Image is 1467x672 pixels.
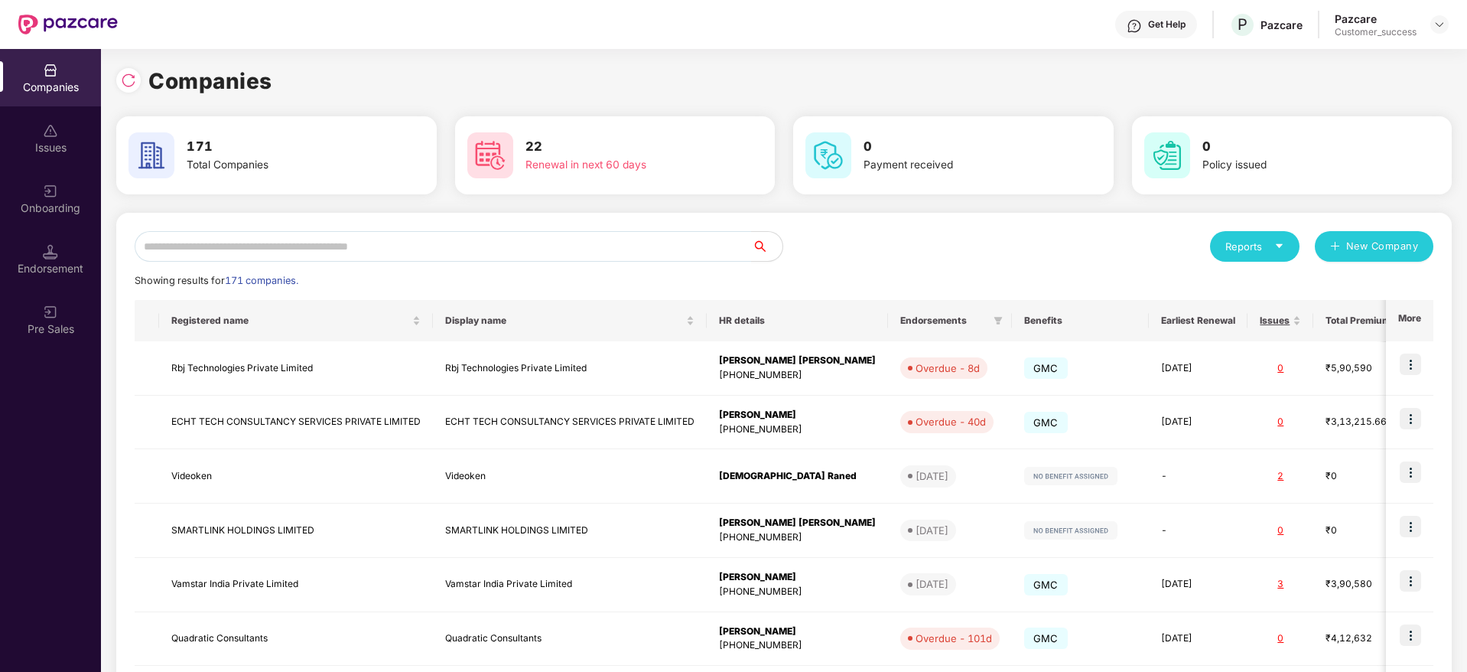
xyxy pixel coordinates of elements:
img: svg+xml;base64,PHN2ZyB4bWxucz0iaHR0cDovL3d3dy53My5vcmcvMjAwMC9zdmciIHdpZHRoPSI2MCIgaGVpZ2h0PSI2MC... [805,132,851,178]
img: icon [1400,354,1421,375]
img: icon [1400,516,1421,537]
span: Endorsements [900,315,987,327]
h3: 0 [1202,137,1395,157]
td: Quadratic Consultants [159,612,433,667]
span: GMC [1024,357,1068,379]
div: 0 [1260,415,1301,429]
td: Videoken [433,449,707,504]
th: Registered name [159,300,433,341]
td: SMARTLINK HOLDINGS LIMITED [433,504,707,558]
td: - [1149,449,1247,504]
span: filter [994,316,1003,325]
img: svg+xml;base64,PHN2ZyB3aWR0aD0iMTQuNSIgaGVpZ2h0PSIxNC41IiB2aWV3Qm94PSIwIDAgMTYgMTYiIGZpbGw9Im5vbm... [43,244,58,259]
td: - [1149,504,1247,558]
td: [DATE] [1149,612,1247,667]
td: Videoken [159,449,433,504]
div: ₹3,13,215.66 [1326,415,1402,429]
img: svg+xml;base64,PHN2ZyBpZD0iQ29tcGFuaWVzIiB4bWxucz0iaHR0cDovL3d3dy53My5vcmcvMjAwMC9zdmciIHdpZHRoPS... [43,63,58,78]
div: Get Help [1148,18,1186,31]
div: ₹5,90,590 [1326,361,1402,376]
div: [PERSON_NAME] [719,625,876,639]
div: Customer_success [1335,26,1417,38]
img: svg+xml;base64,PHN2ZyB4bWxucz0iaHR0cDovL3d3dy53My5vcmcvMjAwMC9zdmciIHdpZHRoPSIxMjIiIGhlaWdodD0iMj... [1024,467,1117,485]
img: svg+xml;base64,PHN2ZyBpZD0iSGVscC0zMngzMiIgeG1sbnM9Imh0dHA6Ly93d3cudzMub3JnLzIwMDAvc3ZnIiB3aWR0aD... [1127,18,1142,34]
div: ₹0 [1326,469,1402,484]
div: Overdue - 40d [916,414,986,429]
span: New Company [1346,239,1419,254]
div: [PHONE_NUMBER] [719,530,876,545]
div: Policy issued [1202,157,1395,174]
img: svg+xml;base64,PHN2ZyBpZD0iSXNzdWVzX2Rpc2FibGVkIiB4bWxucz0iaHR0cDovL3d3dy53My5vcmcvMjAwMC9zdmciIH... [43,123,58,139]
img: svg+xml;base64,PHN2ZyB4bWxucz0iaHR0cDovL3d3dy53My5vcmcvMjAwMC9zdmciIHdpZHRoPSIxMjIiIGhlaWdodD0iMj... [1024,521,1117,540]
div: 2 [1260,469,1301,484]
h3: 22 [525,137,718,157]
td: Rbj Technologies Private Limited [433,341,707,396]
img: svg+xml;base64,PHN2ZyB4bWxucz0iaHR0cDovL3d3dy53My5vcmcvMjAwMC9zdmciIHdpZHRoPSI2MCIgaGVpZ2h0PSI2MC... [467,132,513,178]
th: More [1386,300,1433,341]
div: Pazcare [1335,11,1417,26]
th: Benefits [1012,300,1149,341]
img: icon [1400,462,1421,483]
span: Display name [445,315,683,327]
span: Total Premium [1326,315,1391,327]
div: ₹4,12,632 [1326,631,1402,646]
td: Vamstar India Private Limited [433,558,707,612]
div: 3 [1260,577,1301,592]
button: plusNew Company [1315,231,1433,262]
img: svg+xml;base64,PHN2ZyB4bWxucz0iaHR0cDovL3d3dy53My5vcmcvMjAwMC9zdmciIHdpZHRoPSI2MCIgaGVpZ2h0PSI2MC... [1144,132,1190,178]
span: Registered name [171,315,409,327]
div: ₹0 [1326,524,1402,538]
button: search [751,231,783,262]
span: Issues [1260,315,1290,327]
span: search [751,240,782,253]
div: [PERSON_NAME] [PERSON_NAME] [719,354,876,368]
span: P [1238,15,1247,34]
div: [PHONE_NUMBER] [719,585,876,599]
div: [PHONE_NUMBER] [719,422,876,437]
td: ECHT TECH CONSULTANCY SERVICES PRIVATE LIMITED [433,396,707,450]
h3: 171 [187,137,379,157]
div: 0 [1260,361,1301,376]
span: plus [1330,241,1340,253]
div: [DATE] [916,468,948,484]
img: New Pazcare Logo [18,15,118,34]
th: Earliest Renewal [1149,300,1247,341]
div: [DATE] [916,576,948,592]
span: 171 companies. [225,275,298,286]
div: Payment received [864,157,1056,174]
div: Overdue - 8d [916,360,980,376]
h3: 0 [864,137,1056,157]
th: HR details [707,300,888,341]
img: svg+xml;base64,PHN2ZyB3aWR0aD0iMjAiIGhlaWdodD0iMjAiIHZpZXdCb3g9IjAgMCAyMCAyMCIgZmlsbD0ibm9uZSIgeG... [43,305,58,320]
div: [DEMOGRAPHIC_DATA] Raned [719,469,876,484]
div: 0 [1260,524,1301,538]
td: Rbj Technologies Private Limited [159,341,433,396]
td: Vamstar India Private Limited [159,558,433,612]
div: [PERSON_NAME] [PERSON_NAME] [719,516,876,530]
span: GMC [1024,628,1068,649]
div: Total Companies [187,157,379,174]
td: [DATE] [1149,558,1247,612]
span: GMC [1024,412,1068,433]
div: ₹3,90,580 [1326,577,1402,592]
th: Total Premium [1313,300,1414,341]
img: icon [1400,408,1421,429]
img: icon [1400,625,1421,646]
td: [DATE] [1149,396,1247,450]
span: caret-down [1274,241,1284,251]
span: GMC [1024,574,1068,595]
div: [PERSON_NAME] [719,570,876,585]
td: [DATE] [1149,341,1247,396]
span: Showing results for [135,275,298,286]
div: Pazcare [1260,18,1303,32]
th: Display name [433,300,707,341]
div: [PERSON_NAME] [719,408,876,422]
span: filter [990,312,1006,330]
img: icon [1400,570,1421,592]
h1: Companies [148,64,272,98]
th: Issues [1247,300,1313,341]
td: SMARTLINK HOLDINGS LIMITED [159,504,433,558]
div: 0 [1260,631,1301,646]
img: svg+xml;base64,PHN2ZyB4bWxucz0iaHR0cDovL3d3dy53My5vcmcvMjAwMC9zdmciIHdpZHRoPSI2MCIgaGVpZ2h0PSI2MC... [128,132,174,178]
div: [PHONE_NUMBER] [719,368,876,383]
